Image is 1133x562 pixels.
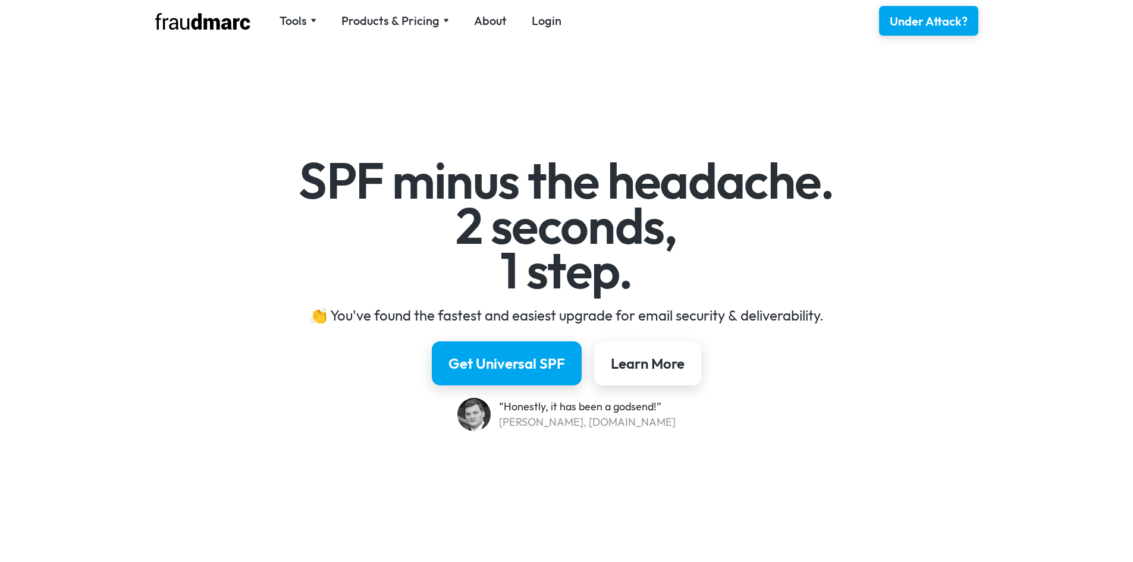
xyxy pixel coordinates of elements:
[432,341,582,385] a: Get Universal SPF
[341,12,449,29] div: Products & Pricing
[611,354,685,373] div: Learn More
[341,12,440,29] div: Products & Pricing
[280,12,307,29] div: Tools
[890,13,968,30] div: Under Attack?
[221,306,912,325] div: 👏 You've found the fastest and easiest upgrade for email security & deliverability.
[594,341,701,385] a: Learn More
[879,6,978,36] a: Under Attack?
[280,12,316,29] div: Tools
[448,354,565,373] div: Get Universal SPF
[499,415,676,430] div: [PERSON_NAME], [DOMAIN_NAME]
[221,158,912,293] h1: SPF minus the headache. 2 seconds, 1 step.
[532,12,561,29] a: Login
[499,399,676,415] div: “Honestly, it has been a godsend!”
[474,12,507,29] a: About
